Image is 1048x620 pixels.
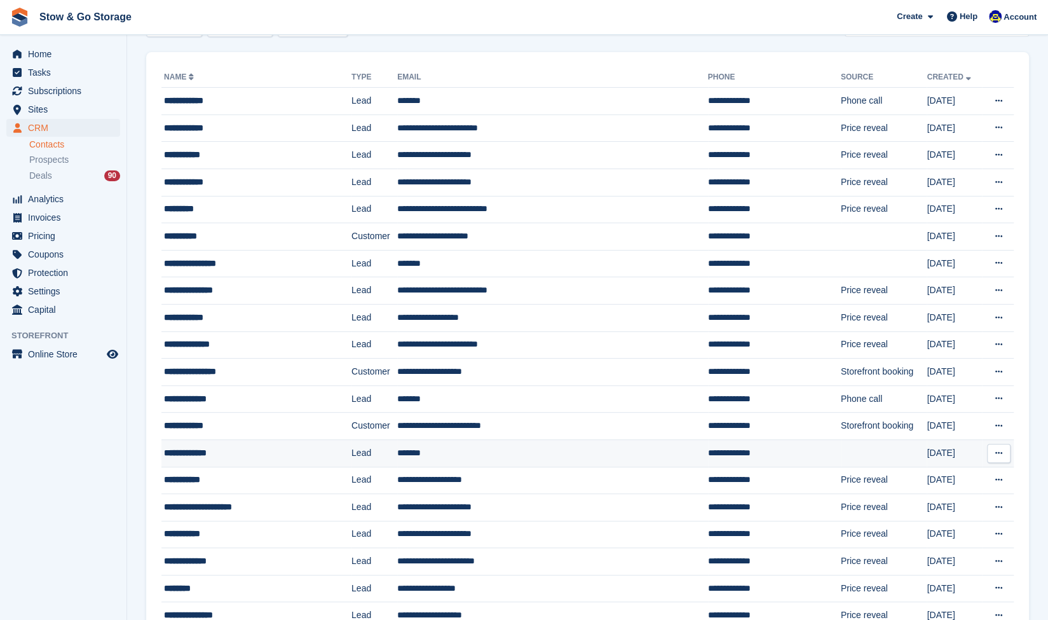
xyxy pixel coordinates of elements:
th: Phone [708,67,841,88]
td: Phone call [841,88,927,115]
th: Source [841,67,927,88]
td: Price reveal [841,142,927,169]
td: Price reveal [841,304,927,331]
td: [DATE] [927,331,982,359]
span: Analytics [28,190,104,208]
span: Tasks [28,64,104,81]
span: Subscriptions [28,82,104,100]
td: Customer [351,413,397,440]
a: Preview store [105,347,120,362]
td: [DATE] [927,88,982,115]
td: Price reveal [841,196,927,223]
td: [DATE] [927,277,982,305]
td: Lead [351,331,397,359]
td: Storefront booking [841,413,927,440]
th: Email [397,67,708,88]
span: Help [960,10,977,23]
td: [DATE] [927,169,982,196]
td: [DATE] [927,114,982,142]
span: Pricing [28,227,104,245]
a: menu [6,100,120,118]
td: Price reveal [841,114,927,142]
a: menu [6,264,120,282]
td: [DATE] [927,575,982,602]
td: [DATE] [927,385,982,413]
td: Lead [351,88,397,115]
span: Invoices [28,209,104,226]
td: Lead [351,439,397,467]
td: Lead [351,385,397,413]
td: Lead [351,196,397,223]
td: [DATE] [927,142,982,169]
span: Online Store [28,345,104,363]
span: Prospects [29,154,69,166]
td: Lead [351,494,397,521]
img: Rob Good-Stephenson [989,10,1002,23]
span: Create [897,10,922,23]
td: Customer [351,359,397,386]
a: Contacts [29,139,120,151]
td: Phone call [841,385,927,413]
td: Lead [351,521,397,548]
td: Lead [351,250,397,277]
td: Price reveal [841,467,927,494]
a: menu [6,119,120,137]
td: Lead [351,114,397,142]
td: [DATE] [927,304,982,331]
a: Deals 90 [29,169,120,183]
a: menu [6,82,120,100]
span: Settings [28,282,104,300]
a: Name [164,72,196,81]
td: [DATE] [927,494,982,521]
a: Stow & Go Storage [34,6,137,27]
td: Price reveal [841,494,927,521]
a: menu [6,209,120,226]
span: Home [28,45,104,63]
span: Coupons [28,245,104,263]
a: menu [6,64,120,81]
td: [DATE] [927,196,982,223]
td: Price reveal [841,521,927,548]
img: stora-icon-8386f47178a22dfd0bd8f6a31ec36ba5ce8667c1dd55bd0f319d3a0aa187defe.svg [10,8,29,27]
td: Customer [351,223,397,251]
td: Price reveal [841,169,927,196]
td: Lead [351,548,397,575]
td: [DATE] [927,223,982,251]
td: Storefront booking [841,359,927,386]
td: [DATE] [927,359,982,386]
span: Protection [28,264,104,282]
td: Price reveal [841,575,927,602]
td: Lead [351,169,397,196]
span: Storefront [11,329,126,342]
a: menu [6,227,120,245]
td: Lead [351,575,397,602]
span: Account [1004,11,1037,24]
span: Capital [28,301,104,319]
span: Deals [29,170,52,182]
a: menu [6,345,120,363]
td: Lead [351,277,397,305]
td: [DATE] [927,467,982,494]
td: Price reveal [841,277,927,305]
span: Sites [28,100,104,118]
td: [DATE] [927,413,982,440]
td: [DATE] [927,250,982,277]
a: menu [6,245,120,263]
a: Created [927,72,973,81]
a: menu [6,282,120,300]
td: [DATE] [927,439,982,467]
a: menu [6,45,120,63]
td: [DATE] [927,521,982,548]
td: Price reveal [841,331,927,359]
td: Price reveal [841,548,927,575]
td: Lead [351,304,397,331]
td: Lead [351,142,397,169]
span: CRM [28,119,104,137]
a: menu [6,301,120,319]
a: Prospects [29,153,120,167]
td: Lead [351,467,397,494]
td: [DATE] [927,548,982,575]
div: 90 [104,170,120,181]
a: menu [6,190,120,208]
th: Type [351,67,397,88]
